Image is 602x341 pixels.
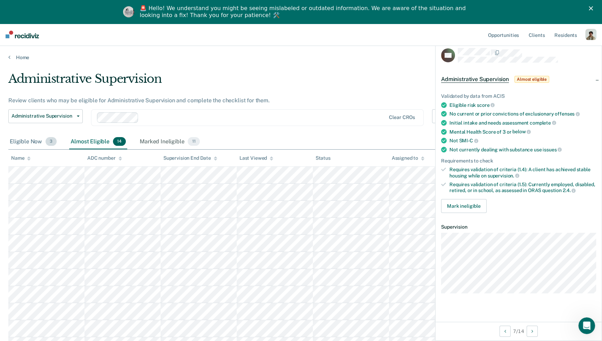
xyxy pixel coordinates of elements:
[578,317,595,334] iframe: Intercom live chat
[392,155,424,161] div: Assigned to
[8,97,460,104] div: Review clients who may be eligible for Administrative Supervision and complete the checklist for ...
[563,188,576,193] span: 2.4.
[459,138,478,143] span: SMI-C
[449,102,596,108] div: Eligible risk
[163,155,217,161] div: Supervision End Date
[436,68,602,90] div: Administrative SupervisionAlmost eligible
[543,147,562,152] span: issues
[6,31,39,38] img: Recidiviz
[87,155,122,161] div: ADC number
[488,173,519,179] span: supervision.
[8,72,460,92] div: Administrative Supervision
[527,23,546,46] a: Clients
[188,137,200,146] span: 11
[477,102,495,108] span: score
[589,6,596,10] div: Close
[140,5,468,19] div: 🚨 Hello! We understand you might be seeing mislabeled or outdated information. We are aware of th...
[449,120,596,126] div: Initial intake and needs assessment
[487,23,520,46] a: Opportunities
[441,76,509,83] span: Administrative Supervision
[11,155,31,161] div: Name
[389,114,415,120] div: Clear CROs
[512,129,531,134] span: below
[553,23,578,46] a: Residents
[441,158,596,164] div: Requirements to check
[11,113,74,119] span: Administrative Supervision
[123,6,134,17] img: Profile image for Kim
[449,146,596,153] div: Not currently dealing with substance use
[527,326,538,337] button: Next Opportunity
[530,120,556,126] span: complete
[449,129,596,135] div: Mental Health Score of 3 or
[514,76,549,83] span: Almost eligible
[499,326,511,337] button: Previous Opportunity
[449,167,596,179] div: Requires validation of criteria (1.4): A client has achieved stable housing while on
[69,134,127,150] div: Almost Eligible
[316,155,331,161] div: Status
[441,93,596,99] div: Validated by data from ACIS
[113,137,126,146] span: 14
[449,137,596,144] div: Not
[449,182,596,193] div: Requires validation of criteria (1.5): Currently employed, disabled, retired, or in school, as as...
[46,137,57,146] span: 3
[555,111,580,117] span: offenses
[441,224,596,230] dt: Supervision
[8,54,594,61] a: Home
[441,199,487,213] button: Mark ineligible
[449,111,596,117] div: No current or prior convictions of exclusionary
[8,134,58,150] div: Eligible Now
[239,155,273,161] div: Last Viewed
[138,134,201,150] div: Marked Ineligible
[436,322,602,340] div: 7 / 14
